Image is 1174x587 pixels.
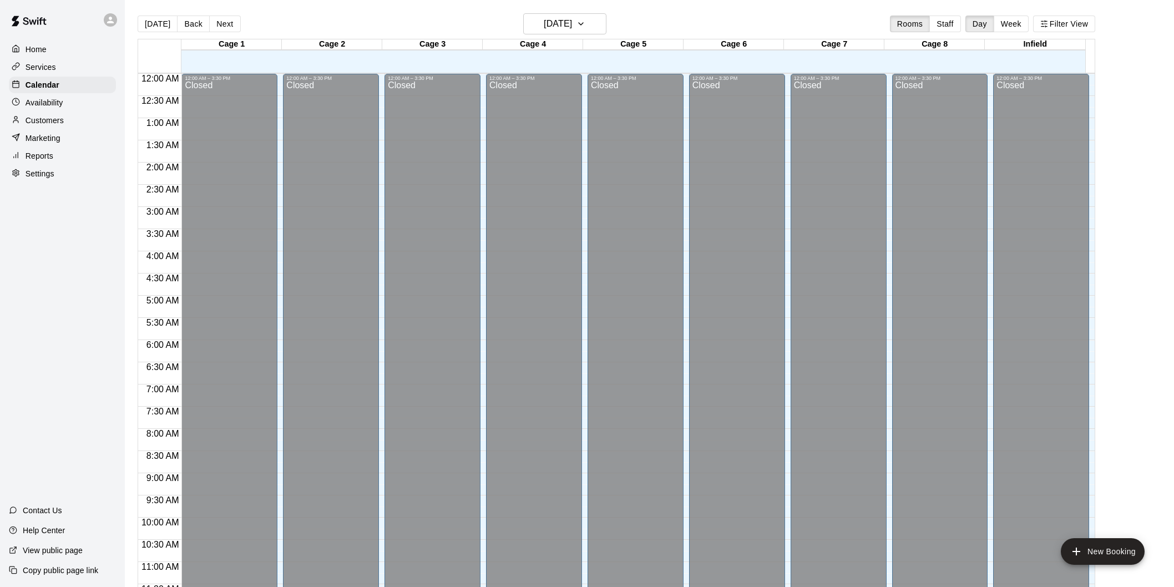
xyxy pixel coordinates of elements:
[26,62,56,73] p: Services
[483,39,583,50] div: Cage 4
[144,185,182,194] span: 2:30 AM
[144,140,182,150] span: 1:30 AM
[9,77,116,93] a: Calendar
[996,75,1086,81] div: 12:00 AM – 3:30 PM
[591,75,680,81] div: 12:00 AM – 3:30 PM
[26,133,60,144] p: Marketing
[139,562,182,571] span: 11:00 AM
[583,39,684,50] div: Cage 5
[1061,538,1145,565] button: add
[388,75,477,81] div: 12:00 AM – 3:30 PM
[9,165,116,182] a: Settings
[144,495,182,505] span: 9:30 AM
[144,362,182,372] span: 6:30 AM
[144,473,182,483] span: 9:00 AM
[1033,16,1095,32] button: Filter View
[144,384,182,394] span: 7:00 AM
[985,39,1085,50] div: Infield
[26,150,53,161] p: Reports
[139,518,182,527] span: 10:00 AM
[26,115,64,126] p: Customers
[523,13,606,34] button: [DATE]
[144,429,182,438] span: 8:00 AM
[684,39,784,50] div: Cage 6
[177,16,210,32] button: Back
[544,16,572,32] h6: [DATE]
[144,340,182,350] span: 6:00 AM
[23,565,98,576] p: Copy public page link
[965,16,994,32] button: Day
[144,207,182,216] span: 3:00 AM
[144,251,182,261] span: 4:00 AM
[139,74,182,83] span: 12:00 AM
[23,545,83,556] p: View public page
[794,75,883,81] div: 12:00 AM – 3:30 PM
[144,296,182,305] span: 5:00 AM
[26,168,54,179] p: Settings
[144,163,182,172] span: 2:00 AM
[26,97,63,108] p: Availability
[26,44,47,55] p: Home
[144,407,182,416] span: 7:30 AM
[144,274,182,283] span: 4:30 AM
[890,16,930,32] button: Rooms
[9,59,116,75] a: Services
[286,75,376,81] div: 12:00 AM – 3:30 PM
[282,39,382,50] div: Cage 2
[144,118,182,128] span: 1:00 AM
[181,39,282,50] div: Cage 1
[884,39,985,50] div: Cage 8
[144,318,182,327] span: 5:30 AM
[784,39,884,50] div: Cage 7
[9,148,116,164] a: Reports
[138,16,178,32] button: [DATE]
[9,130,116,146] a: Marketing
[9,41,116,58] a: Home
[26,79,59,90] p: Calendar
[139,96,182,105] span: 12:30 AM
[144,451,182,461] span: 8:30 AM
[895,75,985,81] div: 12:00 AM – 3:30 PM
[9,94,116,111] a: Availability
[23,505,62,516] p: Contact Us
[994,16,1029,32] button: Week
[185,75,274,81] div: 12:00 AM – 3:30 PM
[23,525,65,536] p: Help Center
[139,540,182,549] span: 10:30 AM
[144,229,182,239] span: 3:30 AM
[692,75,782,81] div: 12:00 AM – 3:30 PM
[209,16,240,32] button: Next
[929,16,961,32] button: Staff
[382,39,483,50] div: Cage 3
[9,112,116,129] a: Customers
